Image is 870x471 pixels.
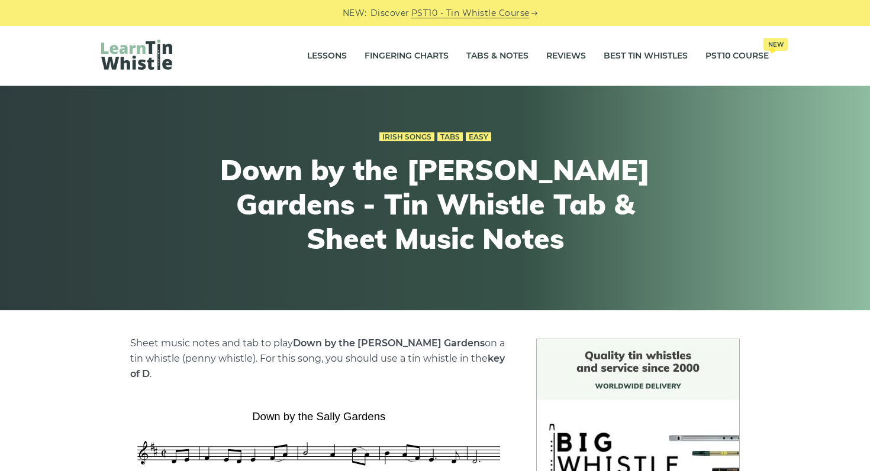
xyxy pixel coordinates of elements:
[604,41,688,71] a: Best Tin Whistles
[466,41,529,71] a: Tabs & Notes
[101,40,172,70] img: LearnTinWhistle.com
[705,41,769,71] a: PST10 CourseNew
[763,38,788,51] span: New
[130,336,508,382] p: Sheet music notes and tab to play on a tin whistle (penny whistle). For this song, you should use...
[466,132,491,142] a: Easy
[293,337,485,349] strong: Down by the [PERSON_NAME] Gardens
[437,132,463,142] a: Tabs
[379,132,434,142] a: Irish Songs
[307,41,347,71] a: Lessons
[217,153,653,255] h1: Down by the [PERSON_NAME] Gardens - Tin Whistle Tab & Sheet Music Notes
[546,41,586,71] a: Reviews
[365,41,449,71] a: Fingering Charts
